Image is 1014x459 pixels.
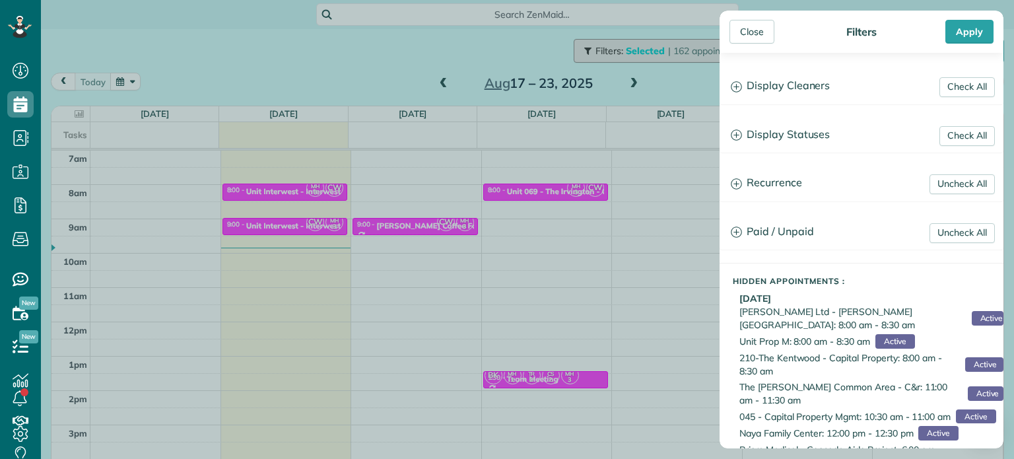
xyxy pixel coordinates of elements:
b: [DATE] [739,293,771,304]
a: Uncheck All [929,174,995,194]
span: Active [965,357,1003,372]
span: Naya Family Center: 12:00 pm - 12:30 pm [739,427,913,440]
div: Filters [842,25,881,38]
h5: Hidden Appointments : [733,277,1003,285]
span: New [19,297,38,310]
span: Unit Prop M: 8:00 am - 8:30 am [739,335,870,348]
a: Display Cleaners [720,69,1003,103]
span: Active [918,426,958,441]
span: New [19,330,38,343]
div: Close [729,20,774,44]
a: Display Statuses [720,118,1003,152]
span: [PERSON_NAME] Ltd - [PERSON_NAME][GEOGRAPHIC_DATA]: 8:00 am - 8:30 am [739,305,966,332]
span: Active [875,334,915,349]
span: 210-The Kentwood - Capital Property: 8:00 am - 8:30 am [739,351,960,378]
a: Check All [939,77,995,97]
a: Check All [939,126,995,146]
span: The [PERSON_NAME] Common Area - C&r: 11:00 am - 11:30 am [739,380,963,407]
span: Active [968,386,1003,401]
span: 045 - Capital Property Mgmt: 10:30 am - 11:00 am [739,410,951,423]
a: Recurrence [720,166,1003,200]
a: Uncheck All [929,223,995,243]
div: Apply [945,20,994,44]
span: Active [972,311,1003,326]
a: Paid / Unpaid [720,215,1003,249]
span: Active [956,409,996,424]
